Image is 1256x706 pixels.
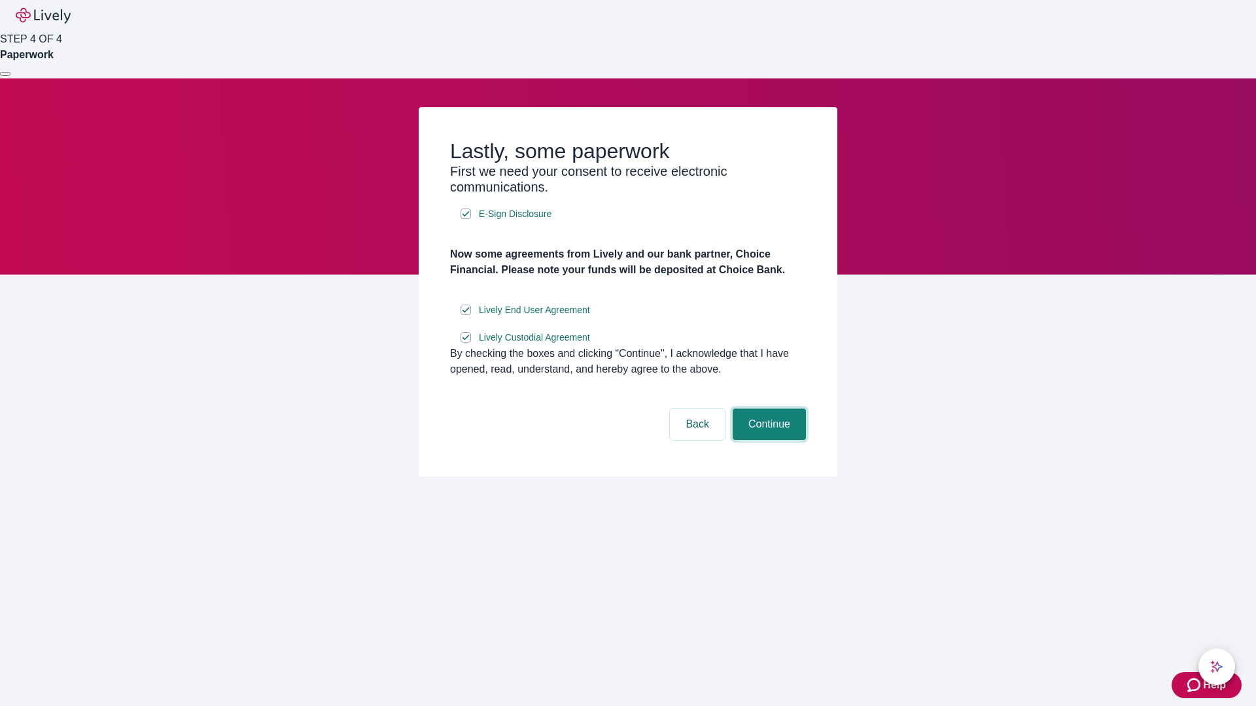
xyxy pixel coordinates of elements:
[1172,672,1242,698] button: Zendesk support iconHelp
[1203,677,1226,693] span: Help
[479,303,590,317] span: Lively End User Agreement
[1187,677,1203,693] svg: Zendesk support icon
[476,206,554,222] a: e-sign disclosure document
[450,163,806,195] h3: First we need your consent to receive electronic communications.
[1198,648,1235,685] button: chat
[479,331,590,345] span: Lively Custodial Agreement
[450,246,806,278] h4: Now some agreements from Lively and our bank partner, Choice Financial. Please note your funds wi...
[16,8,71,24] img: Lively
[733,409,806,440] button: Continue
[450,346,806,377] div: By checking the boxes and clicking “Continue", I acknowledge that I have opened, read, understand...
[476,329,593,346] a: e-sign disclosure document
[670,409,725,440] button: Back
[479,207,551,221] span: E-Sign Disclosure
[1210,660,1223,673] svg: Lively AI Assistant
[450,139,806,163] h2: Lastly, some paperwork
[476,302,593,318] a: e-sign disclosure document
